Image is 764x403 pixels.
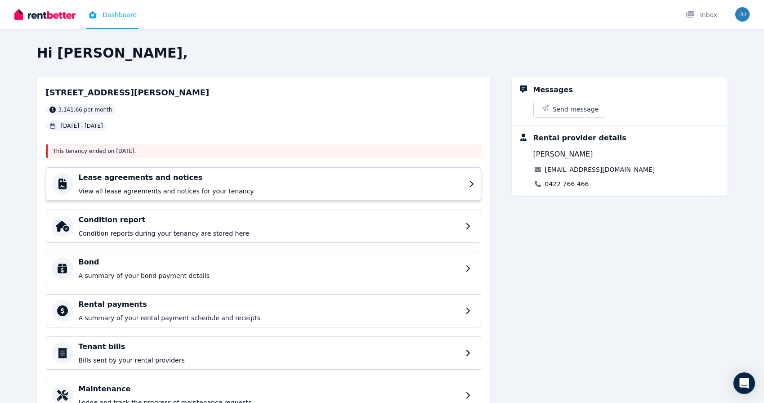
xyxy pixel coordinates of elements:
span: [PERSON_NAME] [533,149,593,160]
div: Inbox [686,10,717,19]
span: Send message [553,105,599,114]
div: Open Intercom Messenger [733,372,755,394]
p: A summary of your bond payment details [79,271,460,280]
div: Messages [533,85,573,95]
p: Bills sent by your rental providers [79,356,460,365]
h4: Lease agreements and notices [79,172,464,183]
p: A summary of your rental payment schedule and receipts [79,313,460,322]
span: [DATE] - [DATE] [61,122,103,130]
img: RentBetter [14,8,76,21]
h4: Bond [79,257,460,268]
div: Rental provider details [533,133,626,143]
h2: [STREET_ADDRESS][PERSON_NAME] [46,86,210,99]
div: This tenancy ended on [DATE] . [46,144,481,158]
span: 3,141.66 per month [58,106,112,113]
h4: Condition report [79,215,460,225]
h2: Hi [PERSON_NAME], [37,45,728,61]
p: Condition reports during your tenancy are stored here [79,229,460,238]
img: Jhon Stiven Suarez Franco [735,7,750,22]
p: View all lease agreements and notices for your tenancy [79,187,464,196]
button: Send message [534,101,606,117]
a: [EMAIL_ADDRESS][DOMAIN_NAME] [545,165,655,174]
h4: Rental payments [79,299,460,310]
h4: Tenant bills [79,341,460,352]
h4: Maintenance [79,384,460,394]
a: 0422 766 466 [545,179,589,188]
